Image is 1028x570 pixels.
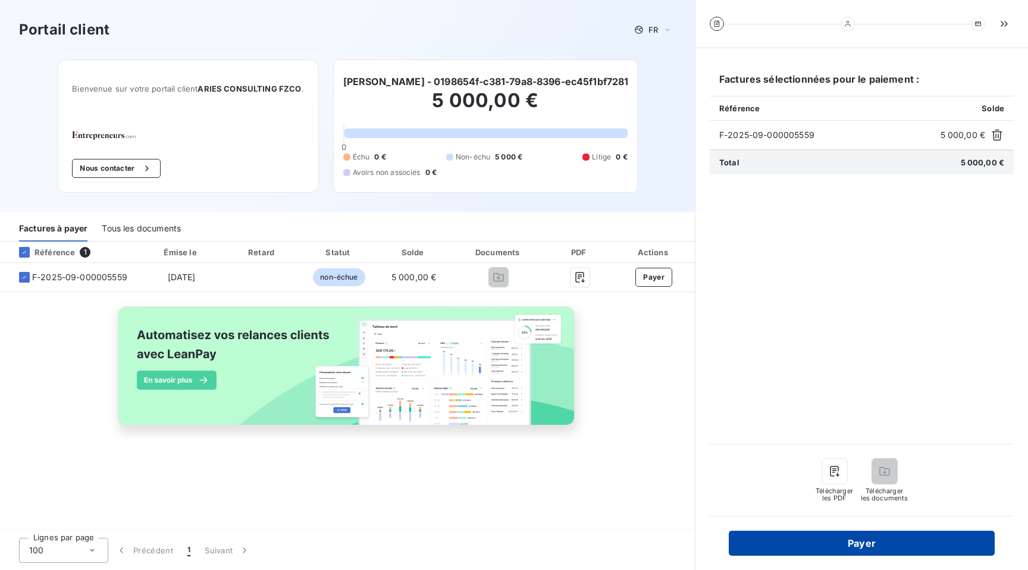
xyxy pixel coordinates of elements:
div: PDF [549,246,611,258]
div: Statut [303,246,374,258]
div: Actions [615,246,692,258]
img: banner [107,299,588,446]
span: 0 € [374,152,385,162]
span: Télécharger les documents [861,487,908,502]
span: Échu [353,152,370,162]
button: Payer [635,268,672,287]
img: Company logo [72,131,148,140]
span: 5 000,00 € [961,158,1005,167]
div: Tous les documents [102,217,181,242]
span: 5 000 € [495,152,522,162]
span: 0 € [425,167,437,178]
span: 0 [341,142,346,152]
h3: Portail client [19,19,109,40]
button: Payer [729,531,995,556]
span: 1 [187,544,190,556]
h2: 5 000,00 € [343,89,628,124]
span: 100 [29,544,43,556]
h6: [PERSON_NAME] - 0198654f-c381-79a8-8396-ec45f1bf7281 [343,74,629,89]
span: Litige [592,152,611,162]
div: Émise le [142,246,221,258]
span: Non-échu [456,152,490,162]
span: F-2025-09-000005559 [719,129,936,141]
span: ARIES CONSULTING FZCO [198,84,301,93]
h6: Factures sélectionnées pour le paiement : [710,72,1014,96]
button: Précédent [108,538,180,563]
div: Documents [453,246,544,258]
span: Total [719,158,739,167]
span: Solde [982,104,1004,113]
span: [DATE] [168,272,196,282]
span: Référence [719,104,760,113]
div: Retard [226,246,299,258]
span: F-2025-09-000005559 [32,271,127,283]
span: 5 000,00 € [391,272,437,282]
button: Nous contacter [72,159,160,178]
span: Avoirs non associés [353,167,421,178]
span: FR [648,25,658,35]
span: 1 [80,247,90,258]
span: Bienvenue sur votre portail client . [72,84,303,93]
span: non-échue [313,268,365,286]
div: Solde [380,246,449,258]
span: Télécharger les PDF [816,487,854,502]
button: 1 [180,538,198,563]
button: Suivant [198,538,258,563]
div: Référence [10,247,75,258]
span: 5 000,00 € [941,129,986,141]
div: Factures à payer [19,217,87,242]
span: 0 € [616,152,627,162]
